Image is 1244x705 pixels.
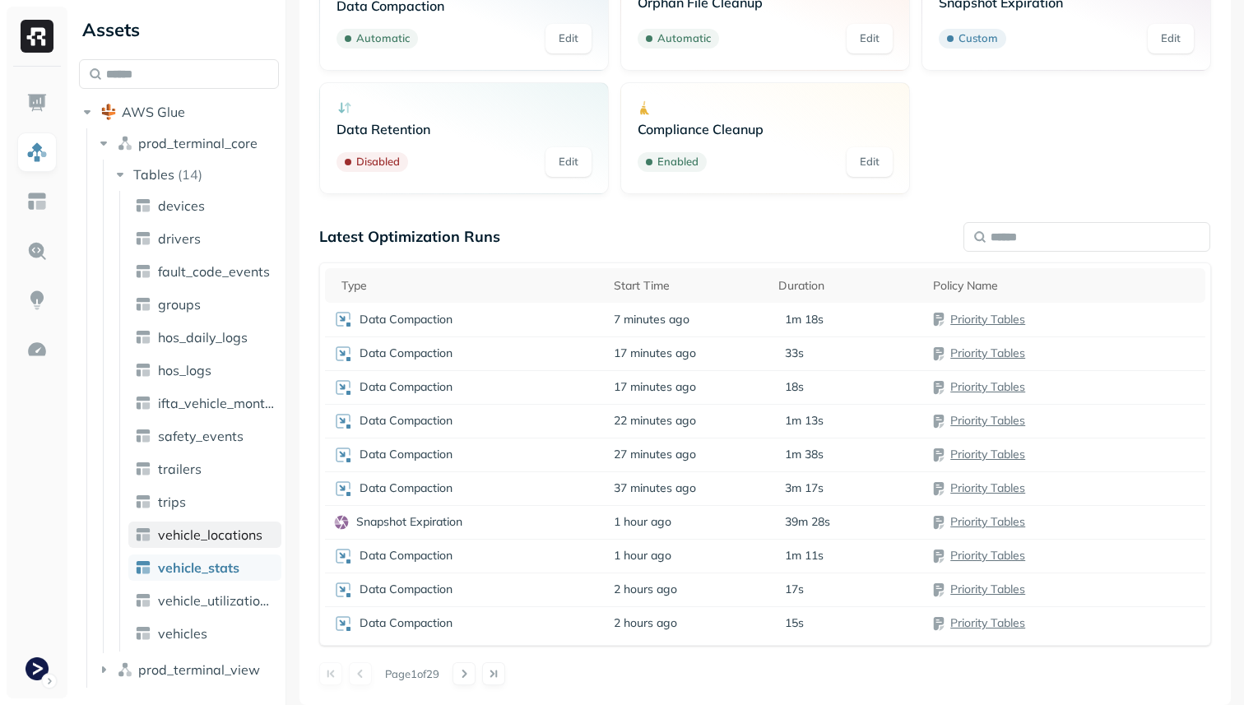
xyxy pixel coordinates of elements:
a: Priority Tables [950,548,1025,563]
span: devices [158,197,205,214]
span: vehicles [158,625,207,642]
span: ifta_vehicle_months [158,395,275,411]
span: groups [158,296,201,313]
img: table [135,362,151,378]
span: AWS Glue [122,104,185,120]
p: Latest Optimization Runs [319,227,500,246]
span: 1 hour ago [614,548,671,564]
a: Priority Tables [950,312,1025,327]
span: vehicle_stats [158,559,239,576]
p: 33s [785,346,804,361]
a: trailers [128,456,281,482]
img: table [135,559,151,576]
img: table [135,230,151,247]
a: Priority Tables [950,379,1025,394]
a: devices [128,192,281,219]
p: Data Compaction [360,379,453,395]
img: table [135,395,151,411]
span: hos_logs [158,362,211,378]
span: vehicle_locations [158,526,262,543]
img: Ryft [21,20,53,53]
a: Priority Tables [950,615,1025,630]
div: Duration [778,278,917,294]
img: Asset Explorer [26,191,48,212]
span: 2 hours ago [614,615,677,631]
p: Page 1 of 29 [385,666,439,681]
span: Tables [133,166,174,183]
span: 27 minutes ago [614,447,696,462]
button: Tables(14) [112,161,281,188]
img: Terminal [26,657,49,680]
a: Priority Tables [950,582,1025,596]
p: 18s [785,379,804,395]
button: prod_terminal_core [95,130,280,156]
span: 17 minutes ago [614,379,696,395]
p: 17s [785,582,804,597]
a: vehicle_stats [128,554,281,581]
a: groups [128,291,281,318]
img: table [135,625,151,642]
img: namespace [117,135,133,151]
p: 39m 28s [785,514,830,530]
img: table [135,428,151,444]
img: table [135,329,151,346]
a: fault_code_events [128,258,281,285]
a: drivers [128,225,281,252]
a: vehicles [128,620,281,647]
div: Policy Name [933,278,1197,294]
p: Data Compaction [360,548,453,564]
img: table [135,197,151,214]
span: prod_terminal_view [138,661,260,678]
p: Snapshot Expiration [356,514,462,530]
div: Assets [79,16,279,43]
a: trips [128,489,281,515]
p: Disabled [356,154,400,170]
img: table [135,296,151,313]
img: namespace [117,661,133,678]
p: Data Compaction [360,582,453,597]
a: safety_events [128,423,281,449]
p: Compliance Cleanup [638,121,893,137]
p: Data Compaction [360,615,453,631]
p: Data Compaction [360,312,453,327]
img: table [135,461,151,477]
span: trips [158,494,186,510]
p: 3m 17s [785,480,824,496]
a: Priority Tables [950,413,1025,428]
a: Edit [847,147,893,177]
span: prod_terminal_core [138,135,258,151]
img: table [135,494,151,510]
a: hos_logs [128,357,281,383]
img: table [135,526,151,543]
p: Data Compaction [360,346,453,361]
p: ( 14 ) [178,166,202,183]
a: ifta_vehicle_months [128,390,281,416]
span: 1 hour ago [614,514,671,530]
span: 7 minutes ago [614,312,689,327]
a: Priority Tables [950,447,1025,461]
a: vehicle_utilization_day [128,587,281,614]
a: Priority Tables [950,480,1025,495]
p: Custom [959,30,998,47]
span: fault_code_events [158,263,270,280]
span: trailers [158,461,202,477]
span: 22 minutes ago [614,413,696,429]
span: 17 minutes ago [614,346,696,361]
p: 15s [785,615,804,631]
p: Automatic [356,30,410,47]
p: Enabled [657,154,699,170]
span: 2 hours ago [614,582,677,597]
img: root [100,104,117,120]
p: Data Compaction [360,413,453,429]
span: safety_events [158,428,244,444]
img: Optimization [26,339,48,360]
span: vehicle_utilization_day [158,592,275,609]
a: hos_daily_logs [128,324,281,350]
span: hos_daily_logs [158,329,248,346]
span: 37 minutes ago [614,480,696,496]
a: Edit [545,147,592,177]
p: 1m 18s [785,312,824,327]
span: drivers [158,230,201,247]
img: Insights [26,290,48,311]
a: Edit [545,24,592,53]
